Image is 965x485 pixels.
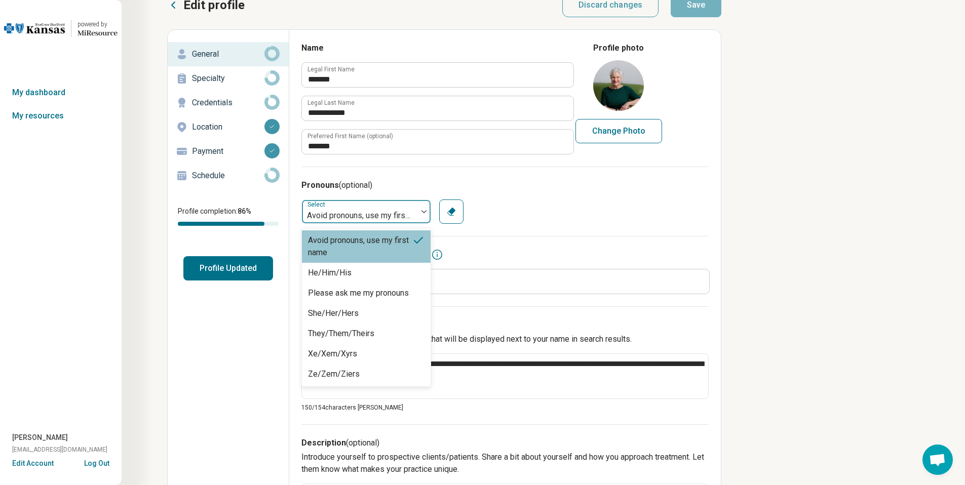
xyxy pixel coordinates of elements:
label: Legal Last Name [307,100,355,106]
div: Ze/Zem/Ziers [308,368,360,380]
div: Avoid pronouns, use my first name [308,234,412,259]
div: They/Them/Theirs [308,328,374,340]
a: Schedule [168,164,289,188]
span: [PERSON_NAME] [12,432,68,443]
h3: Description [301,437,709,449]
div: Open chat [922,444,953,475]
span: (optional) [339,180,372,190]
p: Credentials [192,97,264,109]
p: General [192,48,264,60]
h3: Pronouns [301,179,709,191]
p: A short introduction to your practice that will be displayed next to your name in search results. [301,333,709,345]
label: Preferred First Name (optional) [307,133,393,139]
h3: Name [301,42,573,54]
img: Blue Cross Blue Shield Kansas [4,16,65,41]
h3: Tagline [301,319,709,331]
div: She/Her/Hers [308,307,359,319]
button: Edit Account [12,458,54,469]
button: Log Out [84,458,109,466]
button: Profile Updated [183,256,273,280]
span: [EMAIL_ADDRESS][DOMAIN_NAME] [12,445,107,454]
button: Change Photo [575,119,662,143]
a: Location [168,115,289,139]
div: Profile completion: [168,200,289,232]
label: Select [307,201,327,208]
div: Xe/Xem/Xyrs [308,348,357,360]
div: Avoid pronouns, use my first name [307,210,412,222]
p: Location [192,121,264,133]
span: 86 % [238,207,251,215]
div: He/Him/His [308,267,352,279]
a: Blue Cross Blue Shield Kansaspowered by [4,16,118,41]
div: Profile completion [178,222,279,226]
label: Legal First Name [307,66,355,72]
div: Please ask me my pronouns [308,287,409,299]
p: Payment [192,145,264,157]
a: Credentials [168,91,289,115]
span: (optional) [346,438,379,448]
img: avatar image [593,60,644,111]
p: Schedule [192,170,264,182]
div: powered by [78,20,118,29]
a: General [168,42,289,66]
p: Introduce yourself to prospective clients/patients. Share a bit about yourself and how you approa... [301,451,709,475]
p: 150/ 154 characters [PERSON_NAME] [301,403,709,412]
p: Specialty [192,72,264,85]
a: Specialty [168,66,289,91]
legend: Profile photo [593,42,644,54]
a: Payment [168,139,289,164]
